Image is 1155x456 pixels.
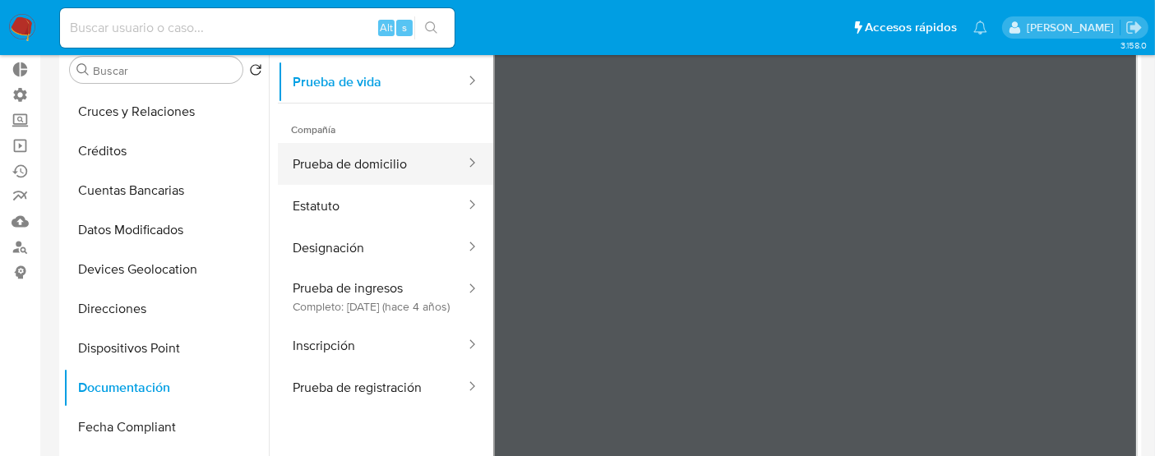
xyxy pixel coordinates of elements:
a: Notificaciones [973,21,987,35]
button: Buscar [76,63,90,76]
p: zoe.breuer@mercadolibre.com [1027,20,1120,35]
input: Buscar [93,63,236,78]
span: Alt [380,20,393,35]
a: Salir [1125,19,1143,36]
button: Devices Geolocation [63,250,269,289]
button: Fecha Compliant [63,408,269,447]
span: s [402,20,407,35]
button: Dispositivos Point [63,329,269,368]
button: Datos Modificados [63,210,269,250]
button: Cruces y Relaciones [63,92,269,131]
button: Cuentas Bancarias [63,171,269,210]
button: Documentación [63,368,269,408]
button: search-icon [414,16,448,39]
button: Créditos [63,131,269,171]
button: Volver al orden por defecto [249,63,262,81]
span: Accesos rápidos [865,19,957,36]
input: Buscar usuario o caso... [60,17,455,39]
button: Direcciones [63,289,269,329]
span: 3.158.0 [1120,39,1147,52]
